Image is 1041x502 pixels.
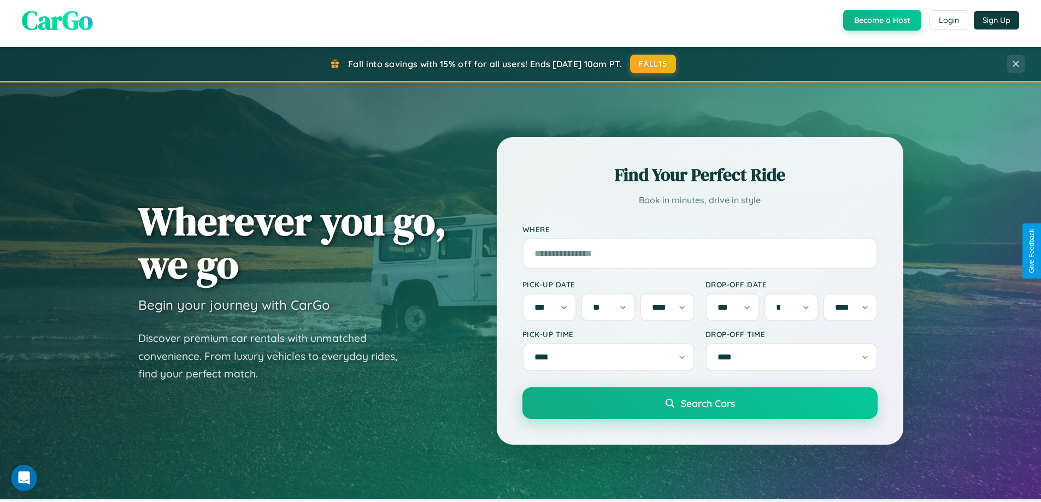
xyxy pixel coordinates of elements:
h3: Begin your journey with CarGo [138,297,330,313]
iframe: Intercom live chat [11,465,37,491]
label: Pick-up Time [522,329,695,339]
div: Give Feedback [1028,229,1036,273]
button: Become a Host [843,10,921,31]
label: Drop-off Time [705,329,878,339]
p: Book in minutes, drive in style [522,192,878,208]
p: Discover premium car rentals with unmatched convenience. From luxury vehicles to everyday rides, ... [138,329,411,383]
button: Sign Up [974,11,1019,29]
span: Search Cars [681,397,735,409]
span: Fall into savings with 15% off for all users! Ends [DATE] 10am PT. [348,58,622,69]
label: Pick-up Date [522,280,695,289]
label: Where [522,225,878,234]
label: Drop-off Date [705,280,878,289]
button: Search Cars [522,387,878,419]
span: CarGo [22,2,93,38]
h2: Find Your Perfect Ride [522,163,878,187]
button: FALL15 [630,55,676,73]
h1: Wherever you go, we go [138,199,446,286]
button: Login [930,10,968,30]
